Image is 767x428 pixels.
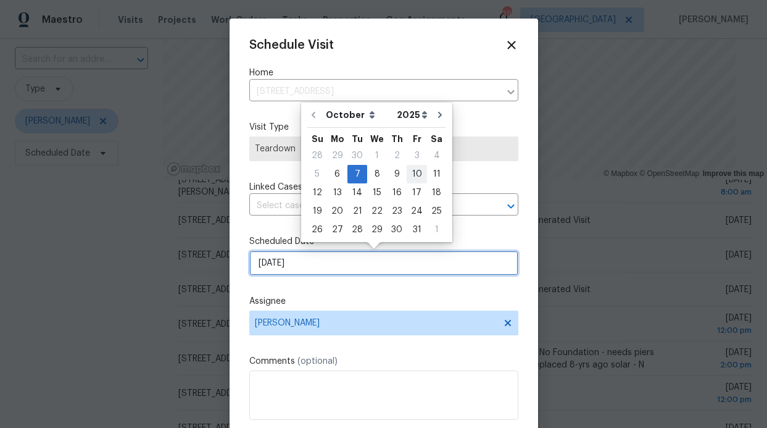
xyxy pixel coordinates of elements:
abbr: Monday [331,135,344,143]
button: Open [502,198,520,215]
input: Enter in an address [249,82,500,101]
div: Sun Oct 12 2025 [307,183,327,202]
div: Fri Oct 10 2025 [407,165,427,183]
abbr: Sunday [312,135,323,143]
div: 1 [367,147,387,164]
div: 25 [427,203,446,220]
div: 7 [347,166,367,183]
span: Teardown [255,143,513,155]
div: Wed Oct 01 2025 [367,146,387,165]
label: Visit Type [249,121,518,133]
abbr: Friday [413,135,421,143]
div: 3 [407,147,427,164]
input: Select cases [249,196,484,216]
div: 29 [327,147,347,164]
div: Sat Oct 25 2025 [427,202,446,220]
div: 27 [327,221,347,238]
label: Assignee [249,295,518,308]
span: Schedule Visit [249,39,334,51]
div: 18 [427,184,446,201]
div: Thu Oct 30 2025 [387,220,407,239]
div: Tue Oct 21 2025 [347,202,367,220]
div: 31 [407,221,427,238]
label: Scheduled Date [249,235,518,248]
div: 9 [387,166,407,183]
span: Linked Cases [249,181,302,193]
div: 5 [307,166,327,183]
div: 4 [427,147,446,164]
div: Fri Oct 31 2025 [407,220,427,239]
abbr: Thursday [391,135,403,143]
div: 17 [407,184,427,201]
abbr: Saturday [431,135,442,143]
div: Sun Oct 26 2025 [307,220,327,239]
div: Mon Oct 06 2025 [327,165,347,183]
div: 30 [387,221,407,238]
div: 8 [367,166,387,183]
div: 26 [307,221,327,238]
div: 1 [427,221,446,238]
div: 19 [307,203,327,220]
div: 15 [367,184,387,201]
abbr: Tuesday [352,135,363,143]
div: Sat Oct 18 2025 [427,183,446,202]
div: 30 [347,147,367,164]
div: Wed Oct 29 2025 [367,220,387,239]
div: Sat Oct 04 2025 [427,146,446,165]
div: 22 [367,203,387,220]
div: Sat Nov 01 2025 [427,220,446,239]
div: Sun Oct 19 2025 [307,202,327,220]
div: Wed Oct 22 2025 [367,202,387,220]
div: Sun Sep 28 2025 [307,146,327,165]
div: Tue Oct 14 2025 [347,183,367,202]
div: 2 [387,147,407,164]
div: 29 [367,221,387,238]
div: Thu Oct 09 2025 [387,165,407,183]
label: Comments [249,355,518,367]
input: M/D/YYYY [249,251,518,275]
div: Wed Oct 15 2025 [367,183,387,202]
div: 20 [327,203,347,220]
div: Mon Oct 13 2025 [327,183,347,202]
div: Mon Oct 27 2025 [327,220,347,239]
div: 24 [407,203,427,220]
div: Sat Oct 11 2025 [427,165,446,183]
button: Go to next month [431,103,449,127]
div: 28 [347,221,367,238]
div: Fri Oct 17 2025 [407,183,427,202]
div: 10 [407,166,427,183]
div: Mon Sep 29 2025 [327,146,347,165]
label: Home [249,67,518,79]
div: Tue Oct 07 2025 [347,165,367,183]
div: 14 [347,184,367,201]
div: Fri Oct 03 2025 [407,146,427,165]
div: 28 [307,147,327,164]
div: 11 [427,166,446,183]
div: Fri Oct 24 2025 [407,202,427,220]
div: Thu Oct 16 2025 [387,183,407,202]
div: 16 [387,184,407,201]
div: Mon Oct 20 2025 [327,202,347,220]
div: Sun Oct 05 2025 [307,165,327,183]
div: Wed Oct 08 2025 [367,165,387,183]
div: 6 [327,166,347,183]
div: Thu Oct 23 2025 [387,202,407,220]
span: Close [505,38,518,52]
div: 21 [347,203,367,220]
div: 23 [387,203,407,220]
div: 13 [327,184,347,201]
div: 12 [307,184,327,201]
div: Thu Oct 02 2025 [387,146,407,165]
button: Go to previous month [304,103,323,127]
span: [PERSON_NAME] [255,318,497,328]
div: Tue Sep 30 2025 [347,146,367,165]
select: Year [394,106,431,124]
div: Tue Oct 28 2025 [347,220,367,239]
select: Month [323,106,394,124]
abbr: Wednesday [370,135,384,143]
span: (optional) [297,357,338,366]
